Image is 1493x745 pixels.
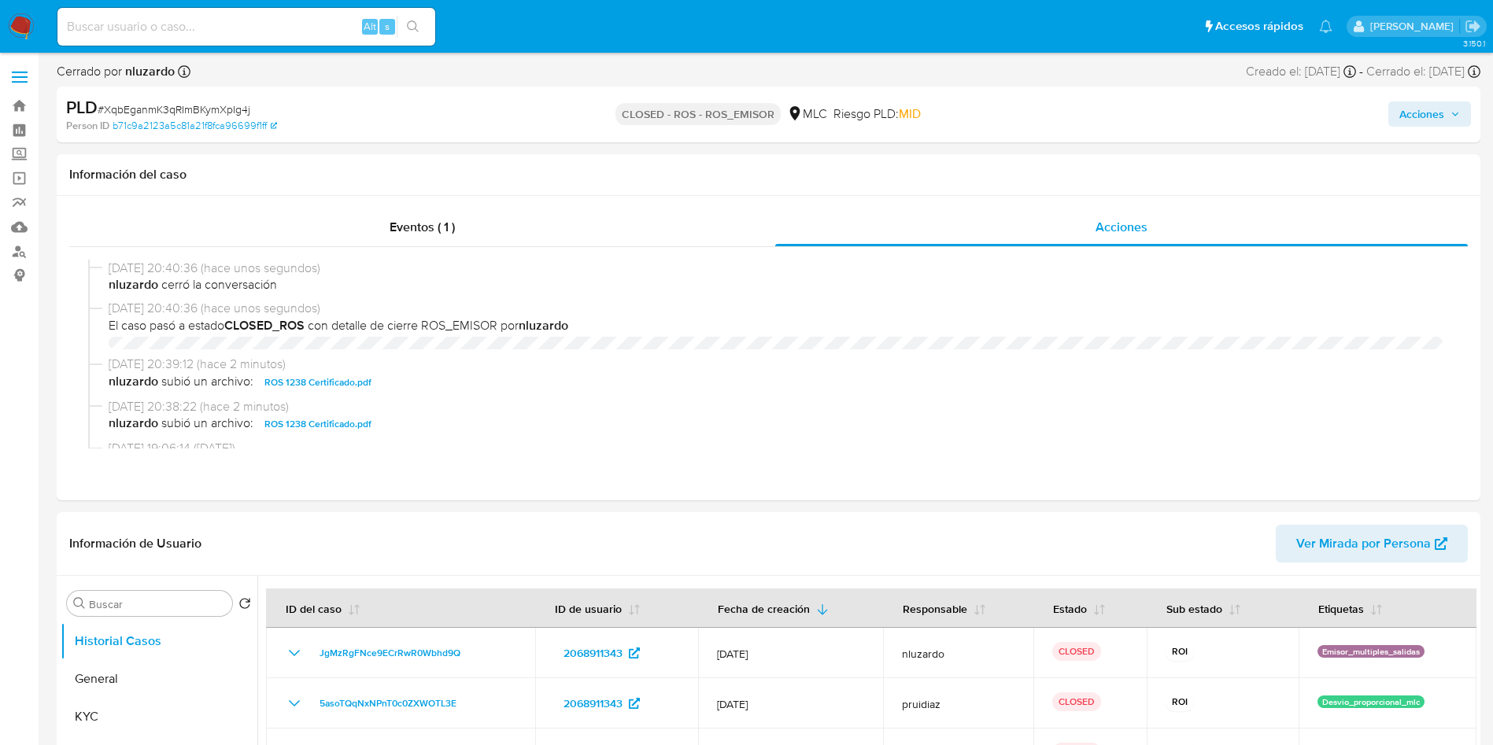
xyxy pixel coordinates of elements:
[833,105,921,123] span: Riesgo PLD:
[66,94,98,120] b: PLD
[109,398,1443,415] span: [DATE] 20:38:22 (hace 2 minutos)
[1366,63,1480,80] div: Cerrado el: [DATE]
[1296,525,1431,562] span: Ver Mirada por Persona
[69,536,201,551] h1: Información de Usuario
[1246,63,1356,80] div: Creado el: [DATE]
[1370,19,1459,34] p: nicolas.luzardo@mercadolibre.com
[364,19,376,34] span: Alt
[109,260,1443,277] span: [DATE] 20:40:36 (hace unos segundos)
[109,440,1443,457] span: [DATE] 19:06:14 ([DATE])
[98,101,250,117] span: # XqbEganmK3qRImBKymXpIg4j
[161,373,253,392] span: subió un archivo:
[238,597,251,614] button: Volver al orden por defecto
[113,119,277,133] a: b71c9a2123a5c81a21f8fca96699f1ff
[615,103,781,125] p: CLOSED - ROS - ROS_EMISOR
[66,119,109,133] b: Person ID
[61,660,257,698] button: General
[109,317,1443,334] span: El caso pasó a estado con detalle de cierre ROS_EMISOR por
[161,415,253,433] span: subió un archivo:
[109,300,1443,317] span: [DATE] 20:40:36 (hace unos segundos)
[69,167,1468,183] h1: Información del caso
[109,356,1443,373] span: [DATE] 20:39:12 (hace 2 minutos)
[397,16,429,38] button: search-icon
[109,373,158,392] b: nluzardo
[899,105,921,123] span: MID
[257,415,379,433] button: ROS 1238 Certificado.pdf
[385,19,390,34] span: s
[787,105,827,123] div: MLC
[1319,20,1332,33] a: Notificaciones
[1388,101,1471,127] button: Acciones
[264,415,371,433] span: ROS 1238 Certificado.pdf
[109,276,1443,293] span: cerró la conversación
[1215,18,1303,35] span: Accesos rápidos
[224,316,305,334] b: CLOSED_ROS
[390,218,455,236] span: Eventos ( 1 )
[1276,525,1468,562] button: Ver Mirada por Persona
[122,62,175,80] b: nluzardo
[109,275,161,293] b: nluzardo
[109,415,158,433] b: nluzardo
[57,17,435,37] input: Buscar usuario o caso...
[1465,18,1481,35] a: Salir
[519,316,568,334] b: nluzardo
[1359,63,1363,80] span: -
[1399,101,1444,127] span: Acciones
[89,597,226,611] input: Buscar
[1096,218,1147,236] span: Acciones
[57,63,175,80] span: Cerrado por
[73,597,86,610] button: Buscar
[61,698,257,736] button: KYC
[61,622,257,660] button: Historial Casos
[257,373,379,392] button: ROS 1238 Certificado.pdf
[264,373,371,392] span: ROS 1238 Certificado.pdf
